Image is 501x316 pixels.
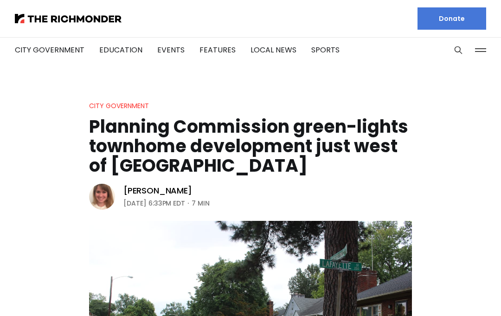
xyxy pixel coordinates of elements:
a: Events [157,45,185,55]
a: [PERSON_NAME] [123,185,192,196]
a: Features [199,45,236,55]
a: Local News [250,45,296,55]
a: Donate [417,7,486,30]
a: Education [99,45,142,55]
time: [DATE] 6:33PM EDT [123,198,185,209]
h1: Planning Commission green-lights townhome development just west of [GEOGRAPHIC_DATA] [89,117,412,175]
img: The Richmonder [15,14,122,23]
a: City Government [15,45,84,55]
a: City Government [89,101,149,110]
a: Sports [311,45,340,55]
span: 7 min [192,198,210,209]
button: Search this site [451,43,465,57]
img: Sarah Vogelsong [89,184,115,210]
